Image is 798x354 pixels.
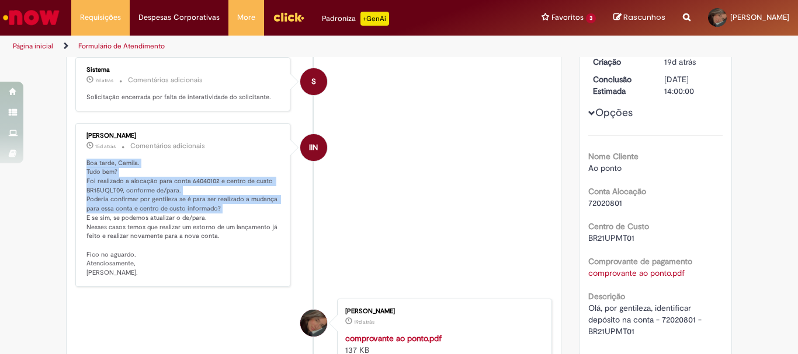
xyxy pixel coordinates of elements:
p: Boa tarde, Camila. Tudo bem? Foi realizado a alocação para conta 64040102 e centro de custo BR15U... [86,159,281,278]
div: Sistema [86,66,281,73]
img: ServiceNow [1,6,61,29]
div: 12/09/2025 12:05:17 [664,56,719,68]
div: System [300,68,327,95]
div: [DATE] 14:00:00 [664,73,719,97]
time: 16/09/2025 17:11:07 [95,143,116,150]
span: Favoritos [551,12,584,23]
span: BR21UPMT01 [588,233,634,243]
img: click_logo_yellow_360x200.png [273,8,304,26]
a: comprovante ao ponto.pdf [345,333,442,344]
span: 72020801 [588,198,622,208]
span: 19d atrás [354,318,374,325]
time: 12/09/2025 12:05:13 [354,318,374,325]
b: Comprovante de pagamento [588,256,692,267]
div: Ingrid Isabelli Naruishi [300,134,327,161]
span: Despesas Corporativas [138,12,220,23]
time: 12/09/2025 12:05:17 [664,57,696,67]
b: Descrição [588,291,625,302]
a: Página inicial [13,41,53,51]
span: [PERSON_NAME] [730,12,789,22]
span: IIN [309,134,318,162]
span: 19d atrás [664,57,696,67]
b: Nome Cliente [588,151,639,162]
a: Rascunhos [613,12,665,23]
p: Solicitação encerrada por falta de interatividade do solicitante. [86,93,281,102]
span: 3 [586,13,596,23]
div: [PERSON_NAME] [345,308,540,315]
div: Camila Amanda Ermel Oliveira [300,310,327,337]
time: 24/09/2025 15:11:07 [95,77,113,84]
span: More [237,12,255,23]
a: Formulário de Atendimento [78,41,165,51]
div: [PERSON_NAME] [86,132,281,139]
span: Ao ponto [588,163,622,173]
b: Conta Alocação [588,186,646,197]
span: 15d atrás [95,143,116,150]
ul: Trilhas de página [9,36,523,57]
small: Comentários adicionais [128,75,203,85]
small: Comentários adicionais [130,141,205,151]
dt: Conclusão Estimada [584,73,656,97]
dt: Criação [584,56,656,68]
a: Download de comprovante ao ponto.pdf [588,268,685,278]
div: Padroniza [322,12,389,26]
span: Rascunhos [623,12,665,23]
b: Centro de Custo [588,221,649,232]
p: +GenAi [360,12,389,26]
span: Olá, por gentileza, identificar depósito na conta - 72020801 - BR21UPMT01 [588,303,704,337]
span: 7d atrás [95,77,113,84]
span: S [311,68,316,96]
span: Requisições [80,12,121,23]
